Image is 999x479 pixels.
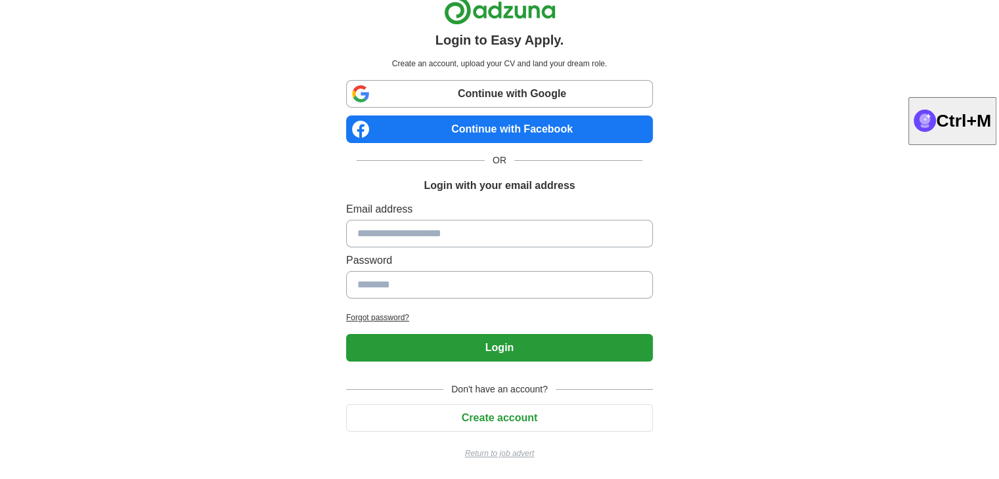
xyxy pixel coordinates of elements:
label: Email address [346,201,653,217]
span: OR [485,154,514,167]
button: Login [346,334,653,362]
button: Create account [346,404,653,432]
p: Create an account, upload your CV and land your dream role. [349,58,650,70]
a: Continue with Google [346,80,653,108]
h1: Login to Easy Apply. [435,30,564,50]
a: Continue with Facebook [346,115,653,143]
a: Return to job advert [346,448,653,459]
a: Forgot password? [346,312,653,323]
span: Don't have an account? [443,383,556,396]
label: Password [346,253,653,268]
h1: Login with your email address [424,178,575,194]
a: Create account [346,412,653,423]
